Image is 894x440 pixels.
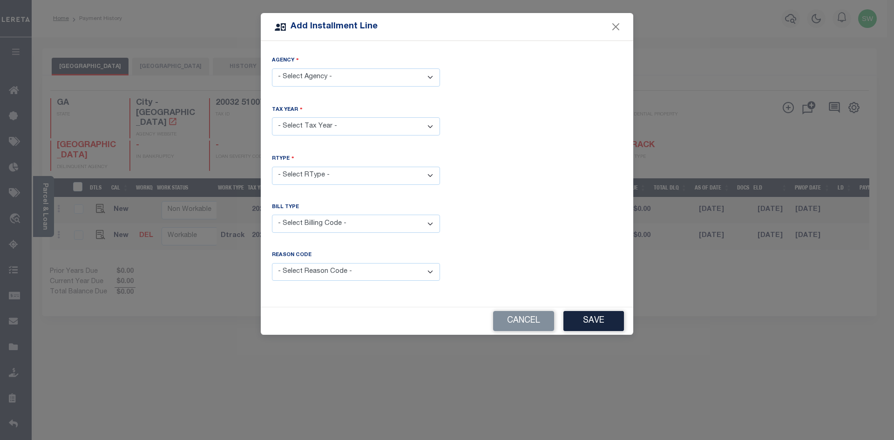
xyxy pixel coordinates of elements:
label: Reason Code [272,251,312,259]
label: Agency [272,56,299,65]
label: Bill Type [272,203,299,211]
label: Tax Year [272,105,303,114]
label: RType [272,154,294,163]
button: Cancel [493,311,554,331]
button: Save [563,311,624,331]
